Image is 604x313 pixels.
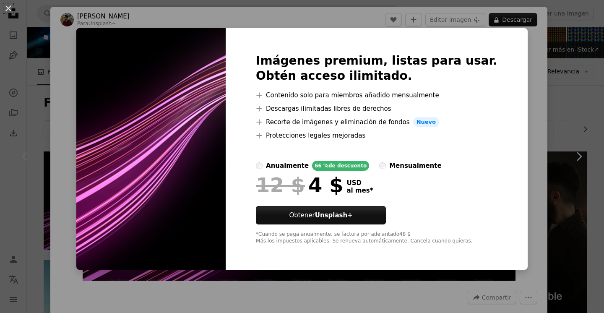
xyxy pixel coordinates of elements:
div: *Cuando se paga anualmente, se factura por adelantado 48 $ Más los impuestos aplicables. Se renue... [256,231,497,245]
li: Recorte de imágenes y eliminación de fondos [256,117,497,127]
div: anualmente [266,161,309,171]
span: 12 $ [256,174,305,196]
input: anualmente66 %de descuento [256,162,263,169]
img: premium_photo-1670450577641-f7bd59003ff2 [76,28,226,270]
strong: Unsplash+ [315,211,353,219]
span: Nuevo [413,117,439,127]
li: Contenido solo para miembros añadido mensualmente [256,90,497,100]
input: mensualmente [379,162,386,169]
li: Descargas ilimitadas libres de derechos [256,104,497,114]
span: USD [346,179,373,187]
li: Protecciones legales mejoradas [256,130,497,141]
span: al mes * [346,187,373,194]
button: ObtenerUnsplash+ [256,206,386,224]
div: 4 $ [256,174,343,196]
div: 66 % de descuento [312,161,369,171]
h2: Imágenes premium, listas para usar. Obtén acceso ilimitado. [256,53,497,83]
div: mensualmente [389,161,441,171]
